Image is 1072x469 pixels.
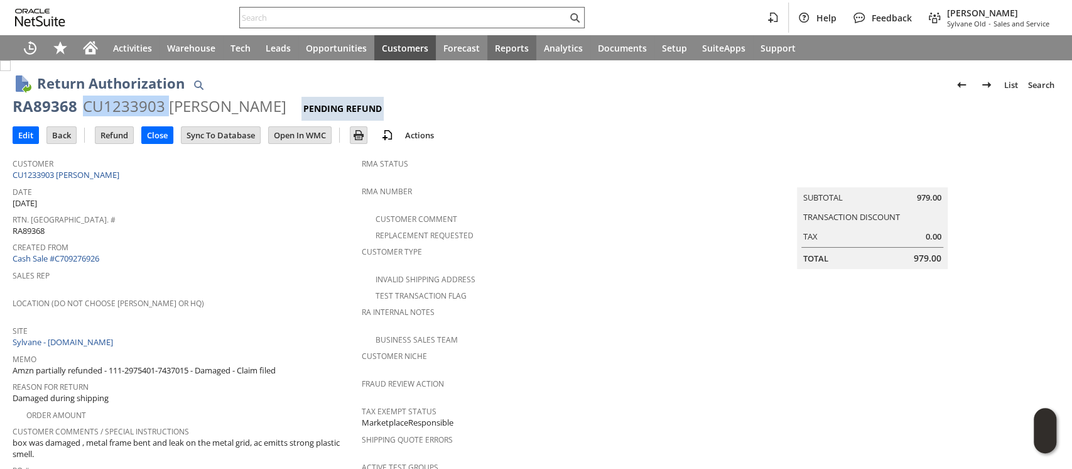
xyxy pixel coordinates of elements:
[106,35,160,60] a: Activities
[947,19,986,28] span: Sylvane Old
[443,42,480,54] span: Forecast
[917,192,941,204] span: 979.00
[362,434,453,445] a: Shipping Quote Errors
[181,127,260,143] input: Sync To Database
[761,42,796,54] span: Support
[13,365,276,377] span: Amzn partially refunded - 111-2975401-7437015 - Damaged - Claim filed
[362,158,408,169] a: RMA Status
[376,230,474,241] a: Replacement Requested
[53,40,68,55] svg: Shortcuts
[1023,75,1059,95] a: Search
[13,392,109,404] span: Damaged during shipping
[914,252,941,265] span: 979.00
[702,42,745,54] span: SuiteApps
[13,382,89,392] a: Reason For Return
[803,211,900,223] a: Transaction Discount
[45,35,75,60] div: Shortcuts
[695,35,753,60] a: SuiteApps
[83,40,98,55] svg: Home
[160,35,223,60] a: Warehouse
[979,77,994,92] img: Next
[872,12,912,24] span: Feedback
[95,127,133,143] input: Refund
[13,127,38,143] input: Edit
[816,12,836,24] span: Help
[374,35,436,60] a: Customers
[382,42,428,54] span: Customers
[926,231,941,243] span: 0.00
[803,231,818,242] a: Tax
[662,42,687,54] span: Setup
[13,96,77,116] div: RA89368
[797,167,948,187] caption: Summary
[1034,408,1056,453] iframe: Click here to launch Oracle Guided Learning Help Panel
[654,35,695,60] a: Setup
[362,378,444,389] a: Fraud Review Action
[13,270,50,281] a: Sales Rep
[47,127,76,143] input: Back
[75,35,106,60] a: Home
[13,336,116,348] a: Sylvane - [DOMAIN_NAME]
[13,253,99,264] a: Cash Sale #C709276926
[37,73,185,94] h1: Return Authorization
[380,128,395,143] img: add-record.svg
[536,35,590,60] a: Analytics
[376,290,467,301] a: Test Transaction Flag
[947,7,1049,19] span: [PERSON_NAME]
[362,307,435,317] a: RA Internal Notes
[13,187,32,197] a: Date
[999,75,1023,95] a: List
[362,351,427,361] a: Customer Niche
[351,128,366,143] img: Print
[436,35,487,60] a: Forecast
[15,9,65,26] svg: logo
[13,169,122,180] a: CU1233903 [PERSON_NAME]
[13,242,68,253] a: Created From
[954,77,969,92] img: Previous
[1034,431,1056,454] span: Oracle Guided Learning Widget. To move around, please hold and drag
[13,354,36,365] a: Memo
[590,35,654,60] a: Documents
[376,334,458,345] a: Business Sales Team
[376,274,475,285] a: Invalid Shipping Address
[15,35,45,60] a: Recent Records
[142,127,173,143] input: Close
[362,246,422,257] a: Customer Type
[223,35,258,60] a: Tech
[83,96,286,116] div: CU1233903 [PERSON_NAME]
[988,19,991,28] span: -
[306,42,367,54] span: Opportunities
[13,426,189,437] a: Customer Comments / Special Instructions
[487,35,536,60] a: Reports
[240,10,567,25] input: Search
[13,214,116,225] a: Rtn. [GEOGRAPHIC_DATA]. #
[993,19,1049,28] span: Sales and Service
[167,42,215,54] span: Warehouse
[13,326,28,336] a: Site
[301,97,384,121] div: Pending Refund
[598,42,647,54] span: Documents
[13,158,53,169] a: Customer
[113,42,152,54] span: Activities
[362,186,412,197] a: RMA Number
[350,127,367,143] input: Print
[13,437,355,460] span: box was damaged , metal frame bent and leak on the metal grid, ac emitts strong plastic smell.
[544,42,583,54] span: Analytics
[258,35,298,60] a: Leads
[567,10,582,25] svg: Search
[298,35,374,60] a: Opportunities
[191,77,206,92] img: Quick Find
[230,42,251,54] span: Tech
[803,192,843,203] a: Subtotal
[13,197,37,209] span: [DATE]
[266,42,291,54] span: Leads
[753,35,803,60] a: Support
[362,417,453,429] span: MarketplaceResponsible
[26,410,86,421] a: Order Amount
[803,253,828,264] a: Total
[362,406,436,417] a: Tax Exempt Status
[13,225,45,237] span: RA89368
[495,42,529,54] span: Reports
[376,214,457,224] a: Customer Comment
[13,298,204,309] a: Location (Do Not Choose [PERSON_NAME] or HQ)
